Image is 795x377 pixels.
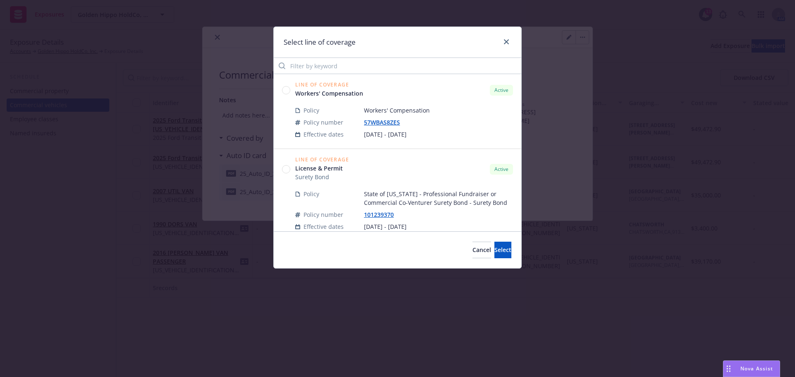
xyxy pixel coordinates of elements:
[295,157,349,162] span: Line of Coverage
[364,211,400,219] a: 101239370
[364,130,513,139] span: [DATE] - [DATE]
[364,190,513,207] span: State of [US_STATE] - Professional Fundraiser or Commercial Co-Venturer Surety Bond - Surety Bond
[493,166,510,173] span: Active
[295,164,349,173] a: License & Permit
[284,37,356,48] h1: Select line of coverage
[295,173,349,181] span: Surety Bond
[274,58,521,74] input: Filter by keyword
[723,360,780,377] button: Nova Assist
[304,190,319,198] span: Policy
[304,210,343,219] span: Policy number
[304,130,344,139] span: Effective dates
[304,106,319,115] span: Policy
[295,89,370,98] a: Workers' Compensation
[472,246,491,254] span: Cancel
[364,222,513,231] span: [DATE] - [DATE]
[740,365,773,372] span: Nova Assist
[494,246,511,254] span: Select
[723,361,734,377] div: Drag to move
[472,242,491,258] button: Cancel
[493,86,510,94] span: Active
[304,118,343,127] span: Policy number
[364,106,513,115] span: Workers' Compensation
[364,118,407,126] a: 57WBAS8ZES
[295,82,370,87] span: Line of Coverage
[501,37,511,47] a: close
[494,242,511,258] button: Select
[304,222,344,231] span: Effective dates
